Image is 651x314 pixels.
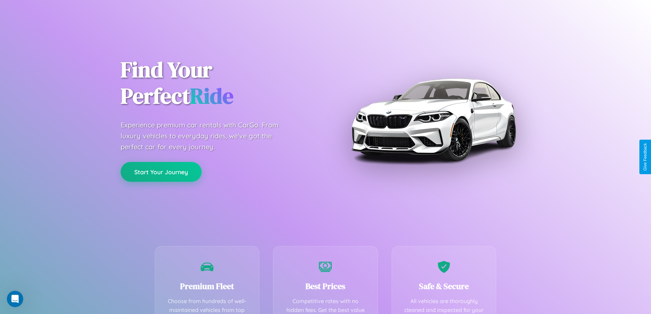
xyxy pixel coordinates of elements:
iframe: Intercom live chat [7,291,23,307]
h3: Premium Fleet [165,281,249,292]
h3: Best Prices [284,281,367,292]
div: Give Feedback [643,143,648,171]
p: Experience premium car rentals with CarGo. From luxury vehicles to everyday rides, we've got the ... [121,120,291,152]
img: Premium BMW car rental vehicle [348,34,519,205]
h3: Safe & Secure [402,281,486,292]
button: Start Your Journey [121,162,202,182]
h1: Find Your Perfect [121,57,315,109]
span: Ride [190,81,233,111]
